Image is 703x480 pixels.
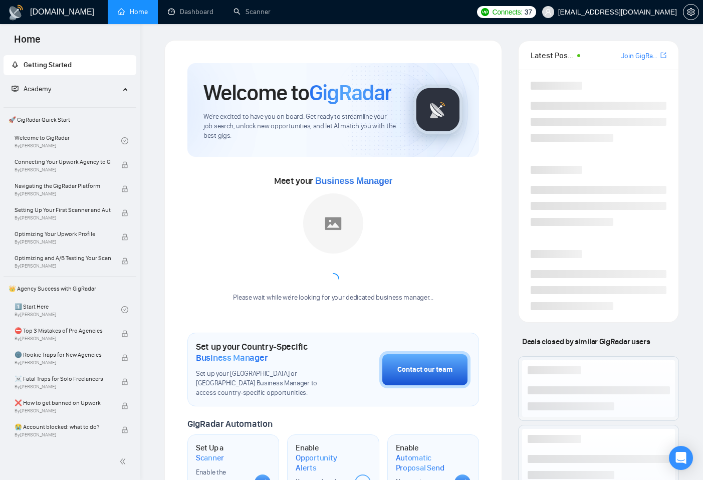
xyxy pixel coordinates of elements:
span: We're excited to have you on board. Get ready to streamline your job search, unlock new opportuni... [203,112,397,141]
span: Connecting Your Upwork Agency to GigRadar [15,157,111,167]
span: lock [121,378,128,385]
span: lock [121,209,128,216]
span: Optimizing Your Upwork Profile [15,229,111,239]
span: By [PERSON_NAME] [15,263,111,269]
span: user [545,9,552,16]
span: By [PERSON_NAME] [15,432,111,438]
span: lock [121,354,128,361]
span: 🚀 GigRadar Quick Start [5,110,135,130]
span: Meet your [274,175,392,186]
span: Optimizing and A/B Testing Your Scanner for Better Results [15,253,111,263]
span: lock [121,402,128,409]
img: gigradar-logo.png [413,85,463,135]
h1: Set up your Country-Specific [196,341,329,363]
a: setting [683,8,699,16]
span: Home [6,32,49,53]
span: loading [327,273,339,285]
div: Contact our team [397,364,452,375]
span: lock [121,330,128,337]
span: 👑 Agency Success with GigRadar [5,279,135,299]
span: 🌚 Rookie Traps for New Agencies [15,350,111,360]
span: Set up your [GEOGRAPHIC_DATA] or [GEOGRAPHIC_DATA] Business Manager to access country-specific op... [196,369,329,398]
h1: Enable [396,443,446,472]
div: Please wait while we're looking for your dedicated business manager... [227,293,439,303]
span: ⛔ Top 3 Mistakes of Pro Agencies [15,326,111,336]
span: lock [121,185,128,192]
a: 1️⃣ Start HereBy[PERSON_NAME] [15,299,121,321]
span: 😭 Account blocked: what to do? [15,422,111,432]
span: Setting Up Your First Scanner and Auto-Bidder [15,205,111,215]
a: searchScanner [233,8,271,16]
span: lock [121,161,128,168]
span: lock [121,233,128,241]
span: GigRadar Automation [187,418,272,429]
li: Getting Started [4,55,136,75]
span: By [PERSON_NAME] [15,167,111,173]
span: Latest Posts from the GigRadar Community [531,49,574,62]
span: ☠️ Fatal Traps for Solo Freelancers [15,374,111,384]
span: check-circle [121,306,128,313]
div: Open Intercom Messenger [669,446,693,470]
span: lock [121,426,128,433]
span: Scanner [196,453,224,463]
span: Getting Started [24,61,72,69]
span: Academy [12,85,51,93]
span: 37 [525,7,532,18]
h1: Enable [296,443,346,472]
span: By [PERSON_NAME] [15,360,111,366]
span: By [PERSON_NAME] [15,336,111,342]
span: By [PERSON_NAME] [15,384,111,390]
span: GigRadar [309,79,391,106]
span: setting [683,8,698,16]
span: By [PERSON_NAME] [15,239,111,245]
a: export [660,51,666,60]
img: placeholder.png [303,193,363,254]
span: check-circle [121,137,128,144]
span: By [PERSON_NAME] [15,191,111,197]
span: fund-projection-screen [12,85,19,92]
h1: Set Up a [196,443,247,462]
span: double-left [119,456,129,466]
a: homeHome [118,8,148,16]
button: setting [683,4,699,20]
span: Navigating the GigRadar Platform [15,181,111,191]
span: Automatic Proposal Send [396,453,446,472]
span: Opportunity Alerts [296,453,346,472]
span: ❌ How to get banned on Upwork [15,398,111,408]
span: export [660,51,666,59]
button: Contact our team [379,351,471,388]
span: By [PERSON_NAME] [15,408,111,414]
h1: Welcome to [203,79,391,106]
span: Connects: [492,7,522,18]
span: Business Manager [196,352,268,363]
span: rocket [12,61,19,68]
span: Business Manager [315,176,392,186]
a: dashboardDashboard [168,8,213,16]
a: Welcome to GigRadarBy[PERSON_NAME] [15,130,121,152]
a: Join GigRadar Slack Community [621,51,658,62]
span: Deals closed by similar GigRadar users [518,333,654,350]
img: upwork-logo.png [481,8,489,16]
img: logo [8,5,24,21]
span: lock [121,258,128,265]
span: By [PERSON_NAME] [15,215,111,221]
span: Academy [24,85,51,93]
